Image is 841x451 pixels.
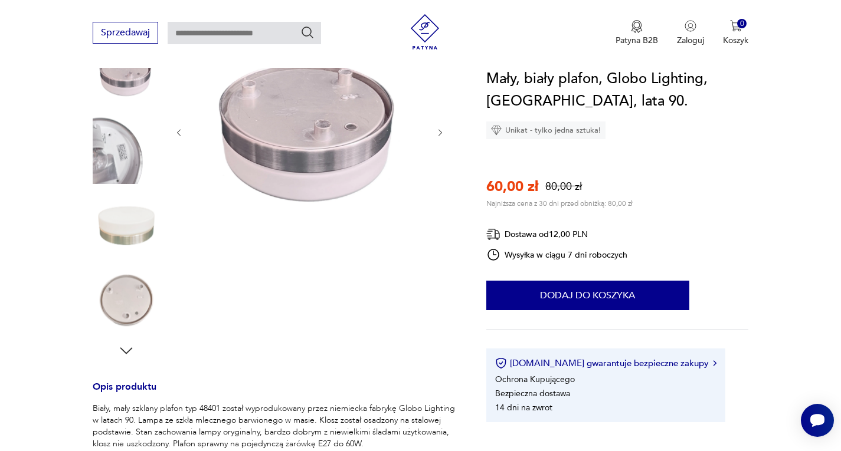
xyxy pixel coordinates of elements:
[486,248,628,262] div: Wysyłka w ciągu 7 dni roboczych
[93,117,160,184] img: Zdjęcie produktu Mały, biały plafon, Globo Lighting, Niemcy, lata 90.
[93,267,160,334] img: Zdjęcie produktu Mały, biały plafon, Globo Lighting, Niemcy, lata 90.
[685,20,696,32] img: Ikonka użytkownika
[486,68,749,113] h1: Mały, biały plafon, Globo Lighting, [GEOGRAPHIC_DATA], lata 90.
[616,20,658,46] button: Patyna B2B
[300,25,315,39] button: Szukaj
[723,20,748,46] button: 0Koszyk
[730,20,742,32] img: Ikona koszyka
[93,29,158,38] a: Sprzedawaj
[486,281,689,310] button: Dodaj do koszyka
[495,388,570,399] li: Bezpieczna dostawa
[407,14,443,50] img: Patyna - sklep z meblami i dekoracjami vintage
[93,403,458,450] p: Biały, mały szklany plafon typ 48401 został wyprodukowany przez niemiecka fabrykę Globo Lighting ...
[196,18,424,245] img: Zdjęcie produktu Mały, biały plafon, Globo Lighting, Niemcy, lata 90.
[677,35,704,46] p: Zaloguj
[495,374,575,385] li: Ochrona Kupującego
[495,402,552,413] li: 14 dni na zwrot
[486,227,500,242] img: Ikona dostawy
[93,383,458,403] h3: Opis produktu
[486,121,606,139] div: Unikat - tylko jedna sztuka!
[631,20,643,33] img: Ikona medalu
[495,357,716,369] button: [DOMAIN_NAME] gwarantuje bezpieczne zakupy
[545,179,582,194] p: 80,00 zł
[491,125,502,136] img: Ikona diamentu
[737,19,747,29] div: 0
[801,404,834,437] iframe: Smartsupp widget button
[486,199,633,208] p: Najniższa cena z 30 dni przed obniżką: 80,00 zł
[93,41,160,108] img: Zdjęcie produktu Mały, biały plafon, Globo Lighting, Niemcy, lata 90.
[495,357,507,369] img: Ikona certyfikatu
[713,360,716,366] img: Ikona strzałki w prawo
[93,192,160,259] img: Zdjęcie produktu Mały, biały plafon, Globo Lighting, Niemcy, lata 90.
[616,20,658,46] a: Ikona medaluPatyna B2B
[486,177,538,196] p: 60,00 zł
[677,20,704,46] button: Zaloguj
[93,22,158,44] button: Sprzedawaj
[616,35,658,46] p: Patyna B2B
[723,35,748,46] p: Koszyk
[486,227,628,242] div: Dostawa od 12,00 PLN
